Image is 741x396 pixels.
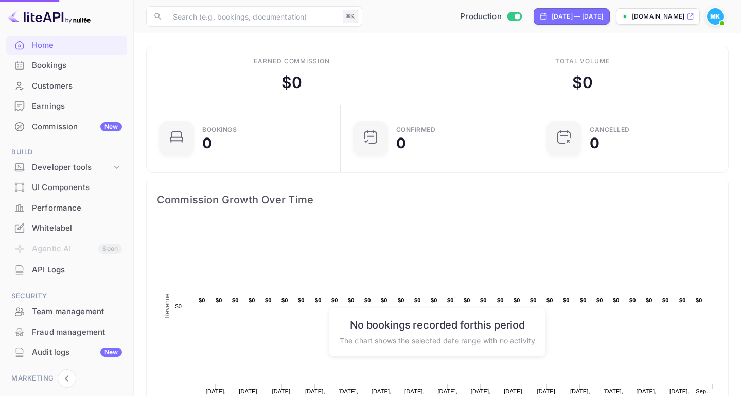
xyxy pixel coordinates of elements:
[6,302,127,321] a: Team management
[6,159,127,177] div: Developer tools
[396,127,436,133] div: Confirmed
[460,11,502,23] span: Production
[696,297,702,303] text: $0
[32,326,122,338] div: Fraud management
[6,76,127,95] a: Customers
[32,182,122,194] div: UI Components
[315,297,322,303] text: $0
[202,136,212,150] div: 0
[6,198,127,217] a: Performance
[6,198,127,218] div: Performance
[32,347,122,358] div: Audit logs
[199,297,205,303] text: $0
[447,297,454,303] text: $0
[167,6,339,27] input: Search (e.g. bookings, documentation)
[32,306,122,318] div: Team management
[6,96,127,116] div: Earnings
[6,260,127,279] a: API Logs
[646,297,652,303] text: $0
[552,12,603,21] div: [DATE] — [DATE]
[32,162,112,174] div: Developer tools
[563,297,570,303] text: $0
[32,100,122,112] div: Earnings
[364,297,371,303] text: $0
[298,297,305,303] text: $0
[232,297,239,303] text: $0
[58,369,76,388] button: Collapse navigation
[281,297,288,303] text: $0
[254,57,330,66] div: Earned commission
[6,373,127,384] span: Marketing
[249,297,255,303] text: $0
[6,302,127,322] div: Team management
[6,218,127,238] div: Whitelabel
[343,10,358,23] div: ⌘K
[679,297,686,303] text: $0
[8,8,91,25] img: LiteAPI logo
[632,12,684,21] p: [DOMAIN_NAME]
[6,290,127,302] span: Security
[6,56,127,75] a: Bookings
[100,348,122,357] div: New
[216,297,222,303] text: $0
[546,297,553,303] text: $0
[32,40,122,51] div: Home
[340,335,535,346] p: The chart shows the selected date range with no activity
[414,297,421,303] text: $0
[6,342,127,363] div: Audit logsNew
[6,342,127,361] a: Audit logsNew
[202,127,237,133] div: Bookings
[6,260,127,280] div: API Logs
[340,318,535,331] h6: No bookings recorded for this period
[32,222,122,234] div: Whitelabel
[396,136,406,150] div: 0
[6,96,127,115] a: Earnings
[32,202,122,214] div: Performance
[6,36,127,56] div: Home
[6,178,127,198] div: UI Components
[580,297,587,303] text: $0
[514,297,520,303] text: $0
[6,322,127,342] div: Fraud management
[6,76,127,96] div: Customers
[613,297,620,303] text: $0
[100,122,122,131] div: New
[497,297,504,303] text: $0
[32,80,122,92] div: Customers
[629,297,636,303] text: $0
[398,297,404,303] text: $0
[572,71,593,94] div: $ 0
[6,218,127,237] a: Whitelabel
[281,71,302,94] div: $ 0
[381,297,387,303] text: $0
[6,117,127,137] div: CommissionNew
[590,136,599,150] div: 0
[596,297,603,303] text: $0
[431,297,437,303] text: $0
[555,57,610,66] div: Total volume
[32,60,122,72] div: Bookings
[464,297,470,303] text: $0
[175,303,182,309] text: $0
[6,322,127,341] a: Fraud management
[590,127,630,133] div: CANCELLED
[32,264,122,276] div: API Logs
[348,297,355,303] text: $0
[530,297,537,303] text: $0
[662,297,669,303] text: $0
[707,8,724,25] img: Michelle Krogmeier
[6,178,127,197] a: UI Components
[32,121,122,133] div: Commission
[6,147,127,158] span: Build
[6,36,127,55] a: Home
[456,11,525,23] div: Switch to Sandbox mode
[164,293,171,318] text: Revenue
[157,192,718,208] span: Commission Growth Over Time
[696,388,712,394] text: Sep…
[331,297,338,303] text: $0
[6,56,127,76] div: Bookings
[6,117,127,136] a: CommissionNew
[480,297,487,303] text: $0
[265,297,272,303] text: $0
